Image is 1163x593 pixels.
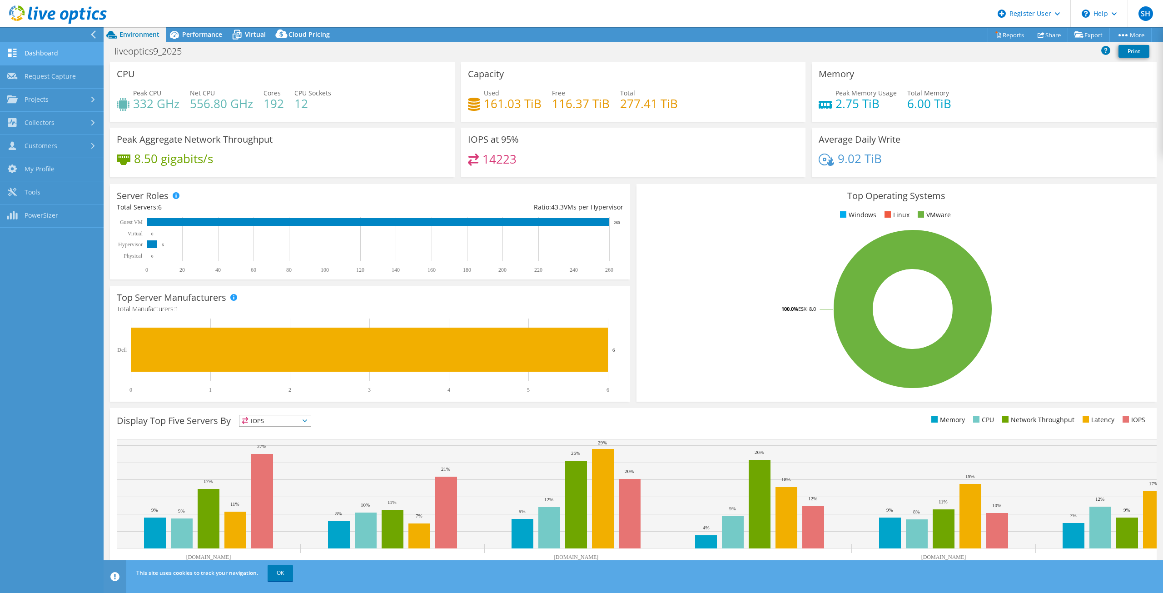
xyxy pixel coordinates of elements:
[1070,513,1077,518] text: 7%
[117,304,623,314] h4: Total Manufacturers:
[1080,415,1114,425] li: Latency
[117,293,226,303] h3: Top Server Manufacturers
[819,135,900,145] h3: Average Daily Write
[552,89,565,97] span: Free
[484,89,499,97] span: Used
[215,267,221,273] text: 40
[781,477,790,482] text: 18%
[1031,28,1068,42] a: Share
[620,89,635,97] span: Total
[527,387,530,393] text: 5
[544,497,553,502] text: 12%
[835,99,897,109] h4: 2.75 TiB
[151,232,154,236] text: 0
[614,220,620,225] text: 260
[204,478,213,484] text: 17%
[482,154,517,164] h4: 14223
[571,450,580,456] text: 26%
[288,387,291,393] text: 2
[136,569,258,577] span: This site uses cookies to track your navigation.
[838,210,876,220] li: Windows
[110,46,196,56] h1: liveoptics9_2025
[1095,496,1104,502] text: 12%
[162,243,164,247] text: 6
[427,267,436,273] text: 160
[286,267,292,273] text: 80
[179,267,185,273] text: 20
[117,191,169,201] h3: Server Roles
[118,241,143,248] text: Hypervisor
[151,254,154,259] text: 0
[907,99,951,109] h4: 6.00 TiB
[151,507,158,513] text: 9%
[808,496,817,501] text: 12%
[1120,415,1145,425] li: IOPS
[882,210,910,220] li: Linux
[551,203,564,211] span: 43.3
[294,99,331,109] h4: 12
[498,267,507,273] text: 200
[186,554,231,560] text: [DOMAIN_NAME]
[1123,507,1130,513] text: 9%
[133,89,161,97] span: Peak CPU
[988,28,1031,42] a: Reports
[268,565,293,581] a: OK
[463,267,471,273] text: 180
[158,203,162,211] span: 6
[554,554,599,560] text: [DOMAIN_NAME]
[388,499,397,505] text: 11%
[612,347,615,353] text: 6
[913,509,920,514] text: 8%
[729,506,736,511] text: 9%
[1000,415,1074,425] li: Network Throughput
[552,99,610,109] h4: 116.37 TiB
[134,154,213,164] h4: 8.50 gigabits/s
[886,507,893,513] text: 9%
[468,135,519,145] h3: IOPS at 95%
[321,267,329,273] text: 100
[416,513,422,518] text: 7%
[570,267,578,273] text: 240
[1068,28,1110,42] a: Export
[598,440,607,445] text: 29%
[129,387,132,393] text: 0
[239,415,311,426] span: IOPS
[120,219,143,225] text: Guest VM
[1138,6,1153,21] span: SH
[835,89,897,97] span: Peak Memory Usage
[294,89,331,97] span: CPU Sockets
[117,69,135,79] h3: CPU
[145,267,148,273] text: 0
[117,135,273,145] h3: Peak Aggregate Network Throughput
[519,508,526,514] text: 9%
[992,503,1001,508] text: 10%
[484,99,542,109] h4: 161.03 TiB
[781,305,798,312] tspan: 100.0%
[819,69,854,79] h3: Memory
[971,415,994,425] li: CPU
[370,202,623,212] div: Ratio: VMs per Hypervisor
[392,267,400,273] text: 140
[643,191,1150,201] h3: Top Operating Systems
[190,99,253,109] h4: 556.80 GHz
[1118,45,1149,58] a: Print
[257,444,266,449] text: 27%
[798,305,816,312] tspan: ESXi 8.0
[119,30,159,39] span: Environment
[907,89,949,97] span: Total Memory
[124,253,142,259] text: Physical
[175,304,179,313] span: 1
[929,415,965,425] li: Memory
[1109,28,1152,42] a: More
[605,267,613,273] text: 260
[128,230,143,237] text: Virtual
[838,154,882,164] h4: 9.02 TiB
[625,468,634,474] text: 20%
[190,89,215,97] span: Net CPU
[1082,10,1090,18] svg: \n
[117,202,370,212] div: Total Servers:
[755,449,764,455] text: 26%
[606,387,609,393] text: 6
[209,387,212,393] text: 1
[182,30,222,39] span: Performance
